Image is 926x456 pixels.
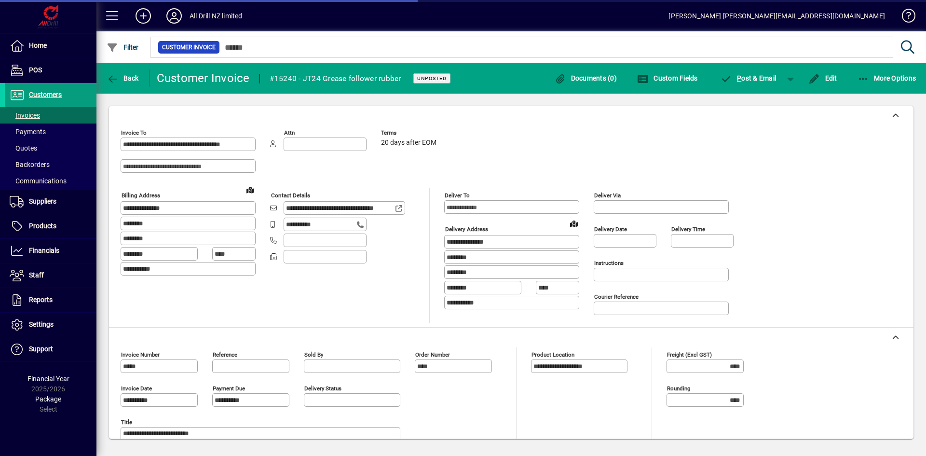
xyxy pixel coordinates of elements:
[637,74,698,82] span: Custom Fields
[96,69,150,87] app-page-header-button: Back
[808,74,837,82] span: Edit
[29,320,54,328] span: Settings
[721,74,776,82] span: ost & Email
[594,192,621,199] mat-label: Deliver via
[858,74,916,82] span: More Options
[5,140,96,156] a: Quotes
[737,74,741,82] span: P
[5,173,96,189] a: Communications
[107,43,139,51] span: Filter
[594,293,639,300] mat-label: Courier Reference
[10,128,46,136] span: Payments
[121,351,160,358] mat-label: Invoice number
[667,385,690,392] mat-label: Rounding
[29,66,42,74] span: POS
[10,177,67,185] span: Communications
[895,2,914,33] a: Knowledge Base
[128,7,159,25] button: Add
[5,288,96,312] a: Reports
[716,69,781,87] button: Post & Email
[121,385,152,392] mat-label: Invoice date
[162,42,216,52] span: Customer Invoice
[5,34,96,58] a: Home
[445,192,470,199] mat-label: Deliver To
[5,214,96,238] a: Products
[304,351,323,358] mat-label: Sold by
[531,351,574,358] mat-label: Product location
[107,74,139,82] span: Back
[270,71,401,86] div: #15240 - JT24 Grease follower rubber
[29,345,53,353] span: Support
[5,107,96,124] a: Invoices
[10,111,40,119] span: Invoices
[668,8,885,24] div: [PERSON_NAME] [PERSON_NAME][EMAIL_ADDRESS][DOMAIN_NAME]
[104,39,141,56] button: Filter
[594,226,627,233] mat-label: Delivery date
[594,260,624,266] mat-label: Instructions
[667,351,712,358] mat-label: Freight (excl GST)
[855,69,919,87] button: More Options
[554,74,617,82] span: Documents (0)
[304,385,341,392] mat-label: Delivery status
[213,351,237,358] mat-label: Reference
[5,58,96,83] a: POS
[27,375,69,383] span: Financial Year
[10,144,37,152] span: Quotes
[671,226,705,233] mat-label: Delivery time
[381,130,439,136] span: Terms
[121,419,132,426] mat-label: Title
[5,190,96,214] a: Suppliers
[415,351,450,358] mat-label: Order number
[381,139,436,147] span: 20 days after EOM
[5,239,96,263] a: Financials
[243,182,258,197] a: View on map
[121,129,147,136] mat-label: Invoice To
[284,129,295,136] mat-label: Attn
[806,69,840,87] button: Edit
[5,124,96,140] a: Payments
[104,69,141,87] button: Back
[29,91,62,98] span: Customers
[29,222,56,230] span: Products
[5,337,96,361] a: Support
[29,197,56,205] span: Suppliers
[5,313,96,337] a: Settings
[29,247,59,254] span: Financials
[5,156,96,173] a: Backorders
[635,69,700,87] button: Custom Fields
[552,69,619,87] button: Documents (0)
[35,395,61,403] span: Package
[190,8,243,24] div: All Drill NZ limited
[10,161,50,168] span: Backorders
[566,216,582,231] a: View on map
[417,75,447,82] span: Unposted
[29,41,47,49] span: Home
[159,7,190,25] button: Profile
[5,263,96,288] a: Staff
[29,271,44,279] span: Staff
[29,296,53,304] span: Reports
[157,70,250,86] div: Customer Invoice
[213,385,245,392] mat-label: Payment due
